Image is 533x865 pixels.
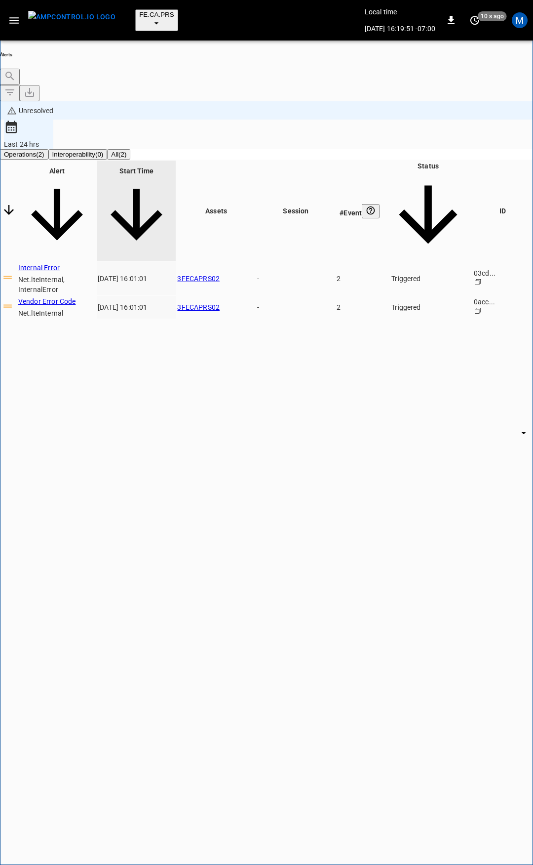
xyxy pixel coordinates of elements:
[98,167,175,255] span: Start Time
[97,296,176,319] td: [DATE] 16:01:01
[4,151,36,158] span: Operations
[474,307,532,317] div: copy
[384,162,472,260] span: Status
[18,275,96,294] span: Net.lteInternal, InternalError
[18,263,96,273] a: Internal Error
[467,12,483,28] button: set refresh interval
[4,139,53,149] div: Last 24 hrs
[118,151,126,158] span: ( 2 )
[111,151,118,158] span: All
[95,151,103,158] span: ( 0 )
[336,296,383,319] td: 2
[36,151,44,158] span: ( 2 )
[512,12,528,28] div: profile-icon
[18,167,96,255] span: Alert
[384,298,495,316] div: Triggered
[257,296,335,319] td: -
[337,204,382,218] div: #Event
[365,7,435,17] p: Local time
[474,278,532,288] div: copy
[473,161,532,261] th: ID
[384,269,495,288] div: Triggered
[478,11,507,21] span: 10 s ago
[336,262,383,295] td: 2
[257,262,335,295] td: -
[24,8,119,33] button: menu
[362,204,380,218] button: An event is a single occurrence of an issue. An alert groups related events for the same asset, m...
[28,11,115,23] img: ampcontrol.io logo
[135,9,178,31] button: FE.CA.PRS
[474,268,532,278] div: 03cd...
[177,161,255,261] th: Assets
[18,308,96,318] span: Net.lteInternal
[18,296,96,306] a: Vendor Error Code
[177,275,220,283] a: 3FECAPRS02
[97,262,176,295] td: [DATE] 16:01:01
[139,11,174,18] span: FE.CA.PRS
[474,297,532,307] div: 0acc...
[52,151,95,158] span: Interoperability
[257,161,335,261] th: Session
[177,303,220,311] a: 3FECAPRS02
[365,24,435,34] p: [DATE] 16:19:51 -07:00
